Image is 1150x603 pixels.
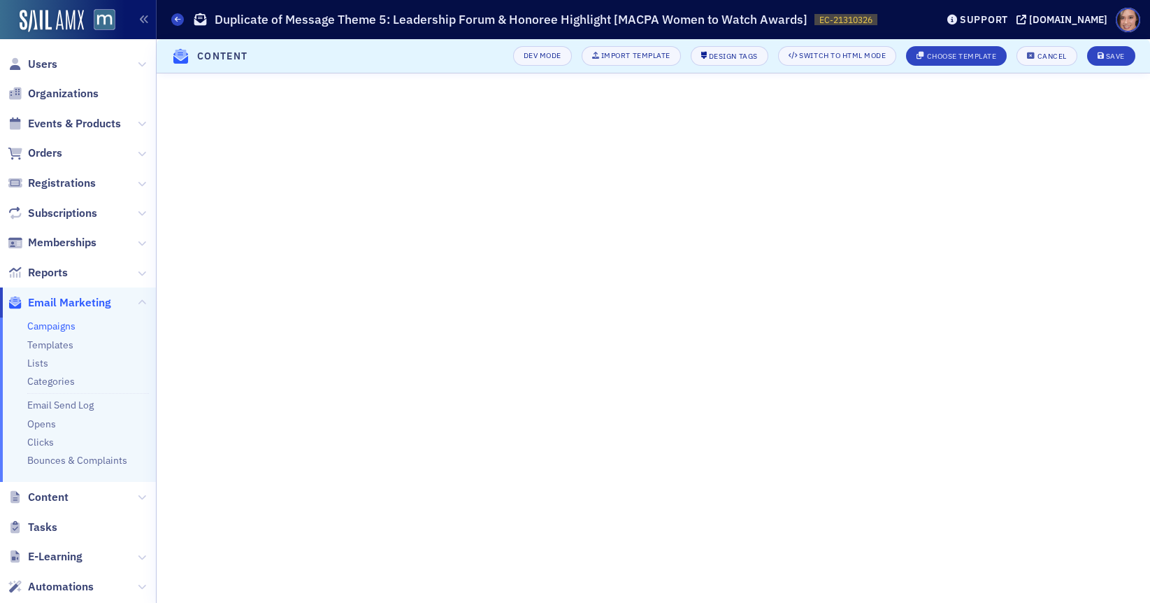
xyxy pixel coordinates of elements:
a: Subscriptions [8,206,97,221]
div: Support [960,13,1008,26]
button: Choose Template [906,46,1007,66]
span: Registrations [28,176,96,191]
a: Categories [27,375,75,388]
div: Save [1106,52,1125,60]
img: SailAMX [20,10,84,32]
a: Bounces & Complaints [27,454,127,467]
a: E-Learning [8,549,82,565]
span: Memberships [28,235,96,250]
a: Automations [8,579,94,595]
span: EC-21310326 [819,14,872,26]
button: Save [1087,46,1135,66]
a: Orders [8,146,62,161]
a: Tasks [8,520,57,535]
a: Clicks [27,436,54,448]
span: Subscriptions [28,206,97,221]
a: Opens [27,418,56,430]
a: Reports [8,265,68,281]
button: [DOMAIN_NAME] [1016,15,1112,24]
a: Content [8,490,69,505]
a: Campaigns [27,320,76,332]
button: Dev Mode [513,46,572,66]
a: Templates [27,339,73,351]
button: Import Template [582,46,681,66]
div: Switch to HTML Mode [799,52,886,59]
img: SailAMX [94,9,115,31]
div: [DOMAIN_NAME] [1029,13,1107,26]
span: Reports [28,265,68,281]
h4: Content [197,49,248,64]
a: Email Send Log [27,399,94,411]
a: Registrations [8,176,96,191]
a: Users [8,57,57,72]
div: Design Tags [709,52,758,60]
button: Cancel [1016,46,1077,66]
a: Email Marketing [8,295,111,311]
a: View Homepage [84,9,115,33]
span: Profile [1116,8,1140,32]
div: Choose Template [927,52,997,60]
a: Lists [27,357,48,369]
span: Organizations [28,86,99,101]
h1: Duplicate of Message Theme 5: Leadership Forum & Honoree Highlight [MACPA Women to Watch Awards] [215,11,807,28]
button: Switch to HTML Mode [778,46,897,66]
span: Orders [28,146,62,161]
span: Users [28,57,57,72]
a: Events & Products [8,116,121,132]
a: Memberships [8,235,96,250]
span: E-Learning [28,549,82,565]
div: Cancel [1037,52,1067,60]
span: Email Marketing [28,295,111,311]
span: Events & Products [28,116,121,132]
span: Automations [28,579,94,595]
div: Import Template [601,52,670,59]
span: Content [28,490,69,505]
span: Tasks [28,520,57,535]
a: Organizations [8,86,99,101]
button: Design Tags [691,46,768,66]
